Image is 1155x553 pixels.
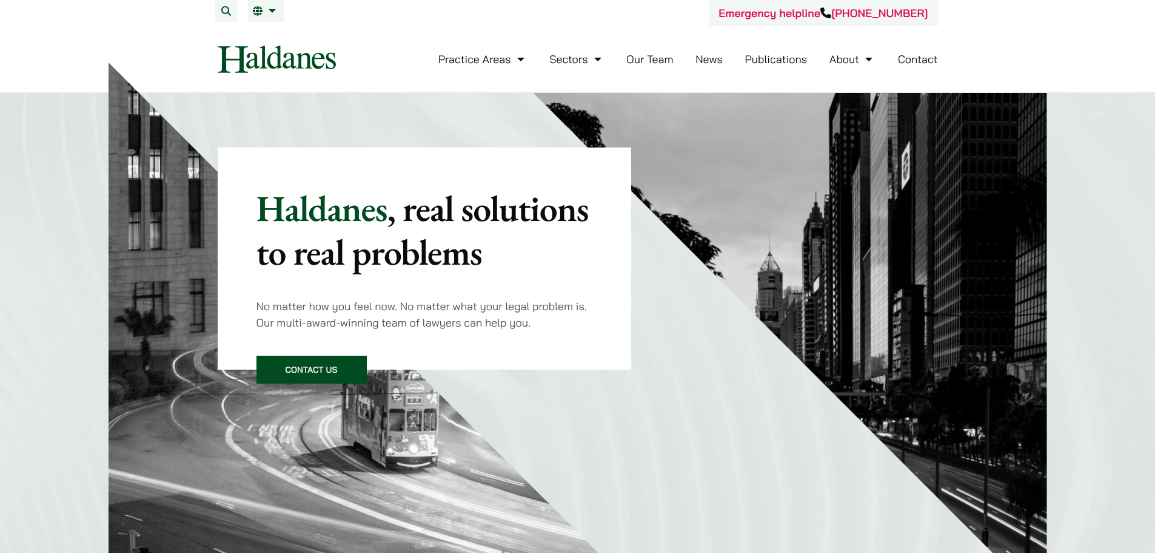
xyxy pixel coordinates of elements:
[626,52,673,66] a: Our Team
[438,52,527,66] a: Practice Areas
[253,6,279,16] a: EN
[718,6,928,20] a: Emergency helpline[PHONE_NUMBER]
[256,186,593,274] p: Haldanes
[829,52,875,66] a: About
[256,356,367,384] a: Contact Us
[256,298,593,331] p: No matter how you feel now. No matter what your legal problem is. Our multi-award-winning team of...
[695,52,723,66] a: News
[745,52,808,66] a: Publications
[549,52,604,66] a: Sectors
[218,46,336,73] img: Logo of Haldanes
[898,52,938,66] a: Contact
[256,185,589,276] mark: , real solutions to real problems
